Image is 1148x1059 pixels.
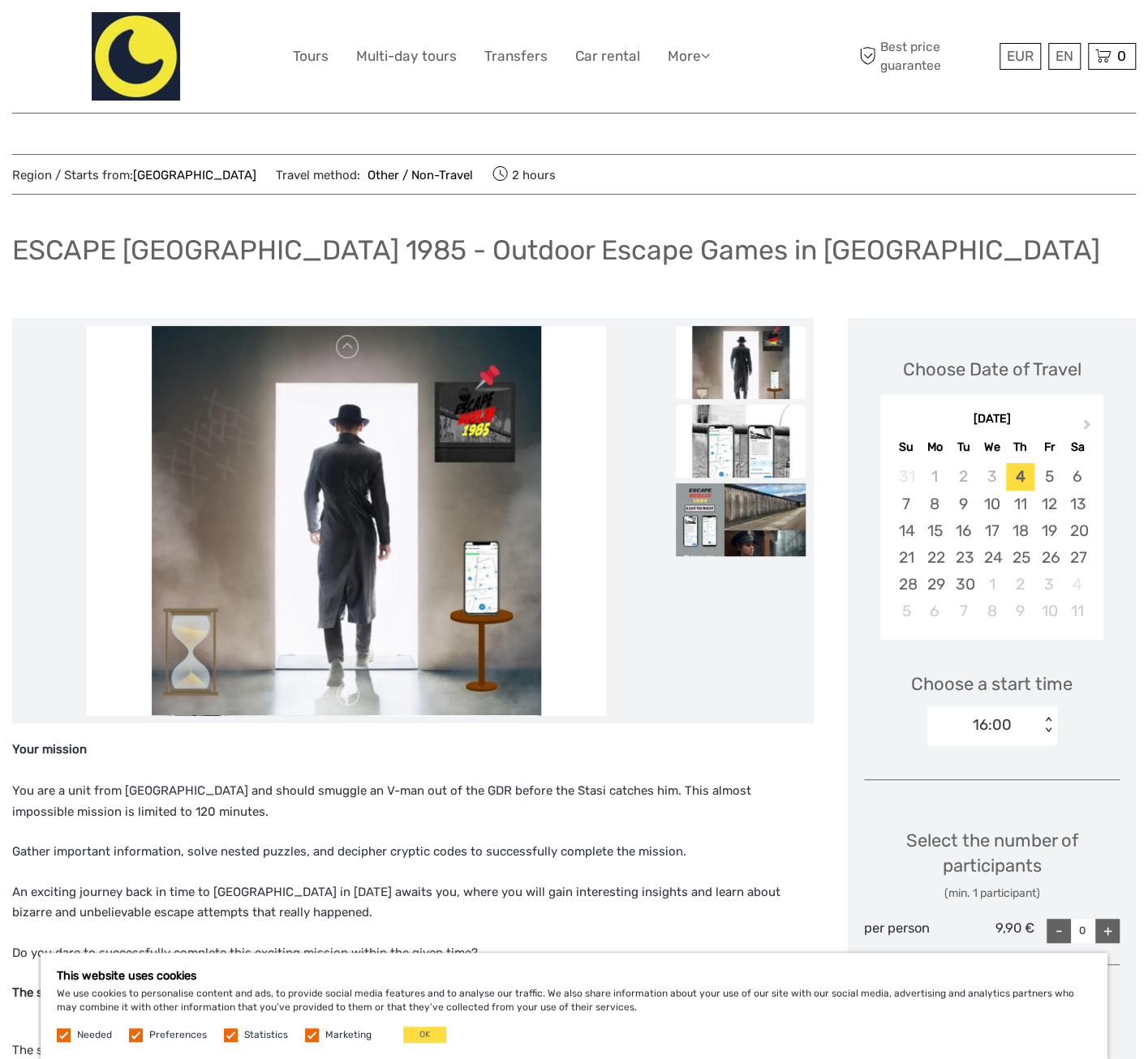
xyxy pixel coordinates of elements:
[921,517,949,544] div: Choose Monday, September 15th, 2025
[12,985,76,1000] strong: The special
[949,571,978,598] div: Choose Tuesday, September 30th, 2025
[892,598,920,624] div: Choose Sunday, October 5th, 2025
[1115,48,1129,64] span: 0
[921,491,949,517] div: Choose Monday, September 8th, 2025
[41,953,1107,1059] div: We use cookies to personalise content and ads, to provide social media features and to analyse ou...
[1063,491,1091,517] div: Choose Saturday, September 13th, 2025
[1063,517,1091,544] div: Choose Saturday, September 20th, 2025
[1063,463,1091,490] div: Choose Saturday, September 6th, 2025
[23,28,183,41] p: We're away right now. Please check back later!
[1041,717,1055,734] div: < >
[676,483,806,556] img: 545b87c3b63b440b8161bcbb76715551_slider_thumbnail.jpg
[1034,491,1063,517] div: Choose Friday, September 12th, 2025
[12,234,1100,267] h1: ESCAPE [GEOGRAPHIC_DATA] 1985 - Outdoor Escape Games in [GEOGRAPHIC_DATA]
[892,544,920,571] div: Choose Sunday, September 21st, 2025
[1006,598,1034,624] div: Choose Thursday, October 9th, 2025
[892,463,920,490] div: Not available Sunday, August 31st, 2025
[1034,517,1063,544] div: Choose Friday, September 19th, 2025
[921,598,949,624] div: Choose Monday, October 6th, 2025
[87,326,606,715] img: e5bed761640e4091a1cf3075ab82e4fb_main_slider.jpg
[864,919,949,943] div: per person
[356,45,457,68] a: Multi-day tours
[492,163,556,186] span: 2 hours
[484,45,548,68] a: Transfers
[187,25,206,45] button: Open LiveChat chat widget
[1063,571,1091,598] div: Not available Saturday, October 4th, 2025
[1034,463,1063,490] div: Choose Friday, September 5th, 2025
[244,1028,288,1042] label: Statistics
[1006,436,1034,458] div: Th
[1006,491,1034,517] div: Choose Thursday, September 11th, 2025
[325,1028,372,1042] label: Marketing
[133,168,256,182] a: [GEOGRAPHIC_DATA]
[864,828,1120,902] div: Select the number of participants
[575,45,640,68] a: Car rental
[149,1028,207,1042] label: Preferences
[892,571,920,598] div: Choose Sunday, September 28th, 2025
[885,463,1098,624] div: month 2025-09
[676,405,806,478] img: d23124de0eac447d8f1c10392780f23d_slider_thumbnail.jpg
[293,45,329,68] a: Tours
[949,598,978,624] div: Choose Tuesday, October 7th, 2025
[1034,436,1063,458] div: Fr
[978,517,1006,544] div: Choose Wednesday, September 17th, 2025
[949,517,978,544] div: Choose Tuesday, September 16th, 2025
[949,491,978,517] div: Choose Tuesday, September 9th, 2025
[921,571,949,598] div: Choose Monday, September 29th, 2025
[57,969,1091,983] h5: This website uses cookies
[668,45,710,68] a: More
[1063,436,1091,458] div: Sa
[949,436,978,458] div: Tu
[973,714,1012,735] div: 16:00
[978,598,1006,624] div: Choose Wednesday, October 8th, 2025
[921,544,949,571] div: Choose Monday, September 22nd, 2025
[978,571,1006,598] div: Choose Wednesday, October 1st, 2025
[12,740,814,822] p: You are a unit from [GEOGRAPHIC_DATA] and should smuggle an V-man out of the GDR before the Stasi...
[1006,571,1034,598] div: Choose Thursday, October 2nd, 2025
[1095,919,1120,943] div: +
[978,463,1006,490] div: Not available Wednesday, September 3rd, 2025
[949,544,978,571] div: Choose Tuesday, September 23rd, 2025
[978,436,1006,458] div: We
[949,919,1034,943] div: 9,90 €
[1034,544,1063,571] div: Choose Friday, September 26th, 2025
[92,12,180,101] img: 2066-4d643cc3-4445-40ac-aa53-4987b8ec535d_logo_big.jpg
[903,357,1081,382] div: Choose Date of Travel
[1063,544,1091,571] div: Choose Saturday, September 27th, 2025
[892,491,920,517] div: Choose Sunday, September 7th, 2025
[855,38,995,74] span: Best price guarantee
[12,943,814,964] p: Do you dare to successfully complete this exciting mission within the given time?
[360,168,473,182] a: Other / Non-Travel
[1047,919,1071,943] div: -
[276,163,473,186] span: Travel method:
[892,436,920,458] div: Su
[1007,48,1034,64] span: EUR
[676,326,806,399] img: e5bed761640e4091a1cf3075ab82e4fb_slider_thumbnail.jpg
[12,167,256,184] span: Region / Starts from:
[864,885,1120,902] div: (min. 1 participant)
[1006,463,1034,490] div: Choose Thursday, September 4th, 2025
[1034,571,1063,598] div: Choose Friday, October 3rd, 2025
[978,491,1006,517] div: Choose Wednesday, September 10th, 2025
[1006,544,1034,571] div: Choose Thursday, September 25th, 2025
[1076,415,1102,441] button: Next Month
[949,463,978,490] div: Not available Tuesday, September 2nd, 2025
[892,517,920,544] div: Choose Sunday, September 14th, 2025
[911,671,1073,697] span: Choose a start time
[1034,598,1063,624] div: Choose Friday, October 10th, 2025
[12,882,814,924] p: An exciting journey back in time to [GEOGRAPHIC_DATA] in [DATE] awaits you, where you will gain i...
[880,411,1103,428] div: [DATE]
[1048,43,1081,70] div: EN
[1063,598,1091,624] div: Choose Saturday, October 11th, 2025
[978,544,1006,571] div: Choose Wednesday, September 24th, 2025
[921,463,949,490] div: Not available Monday, September 1st, 2025
[77,1028,112,1042] label: Needed
[921,436,949,458] div: Mo
[12,742,87,757] strong: Your mission
[1006,517,1034,544] div: Choose Thursday, September 18th, 2025
[403,1027,446,1043] button: OK
[12,842,814,863] p: Gather important information, solve nested puzzles, and decipher cryptic codes to successfully co...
